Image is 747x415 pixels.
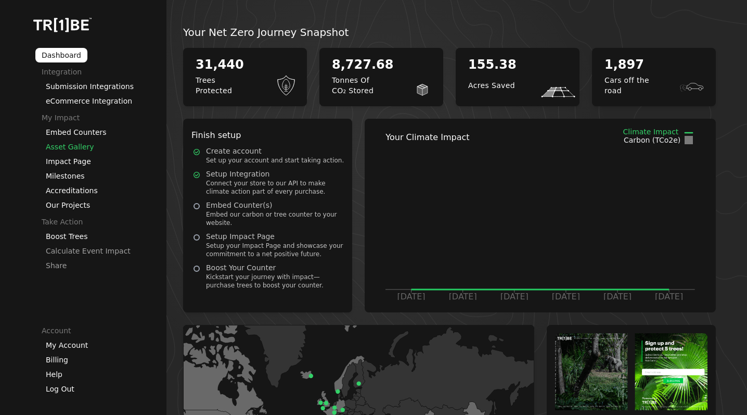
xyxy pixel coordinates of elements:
[206,146,344,156] div: Create account
[655,292,683,301] tspan: [DATE]
[332,75,383,96] div: Tonnes Of CO₂ Stored
[624,135,680,145] span: Carbon (tCo2e)
[206,262,344,273] div: Boost Your Counter
[42,112,166,123] p: My Impact
[191,129,344,142] h4: Finish setup
[402,65,443,106] div: animation
[46,247,131,255] a: Calculate Event Impact
[206,200,344,210] div: Embed Counter(s)
[623,127,679,139] span: Climate Impact
[42,217,166,227] p: Take Action
[196,56,299,73] div: 31,440
[46,356,68,364] a: Billing
[604,56,707,73] div: 1,897
[46,97,132,105] a: eCommerce Integration
[46,261,67,270] a: Share
[206,242,344,258] div: Setup your Impact Page and showcase your commitment to a net positive future.
[449,292,477,301] tspan: [DATE]
[468,80,520,91] div: Acres Saved
[196,75,247,96] div: Trees Protected
[183,25,716,40] h1: Your Net Zero Journey Snapshot
[35,48,87,62] a: Dashboard
[46,232,87,241] a: Boost Trees
[46,157,91,166] a: Impact Page
[332,56,435,73] div: 8,727.68
[500,292,529,301] tspan: [DATE]
[538,65,579,106] div: animation
[194,231,344,258] a: Setup Impact PageSetup your Impact Page and showcase your commitment to a net positive future.
[46,172,85,180] a: Milestones
[42,325,166,336] p: Account
[206,273,344,290] div: Kickstart your journey with impact—purchase trees to boost your counter.
[42,67,166,77] p: Integration
[46,128,107,136] a: Embed Counters
[206,156,344,165] div: Set up your account and start taking action.
[46,186,98,195] a: Accreditations
[674,65,716,106] div: animation
[397,292,426,301] tspan: [DATE]
[603,292,632,301] tspan: [DATE]
[46,341,88,349] a: My Account
[206,231,344,242] div: Setup Impact Page
[265,65,307,106] div: animation
[206,179,344,196] div: Connect your store to our API to make climate action part of every purchase.
[46,201,90,209] a: Our Projects
[46,143,94,151] a: Asset Gallery
[46,82,134,91] a: Submission Integrations
[46,369,62,380] button: Help
[194,200,344,227] a: Embed Counter(s)Embed our carbon or tree counter to your website.
[206,169,344,179] div: Setup Integration
[206,210,344,227] div: Embed our carbon or tree counter to your website.
[604,75,656,96] div: Cars off the road
[468,56,571,73] div: 155.38
[552,292,580,301] tspan: [DATE]
[46,384,74,394] button: Log Out
[194,262,344,290] a: Boost Your CounterKickstart your journey with impact—purchase trees to boost your counter.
